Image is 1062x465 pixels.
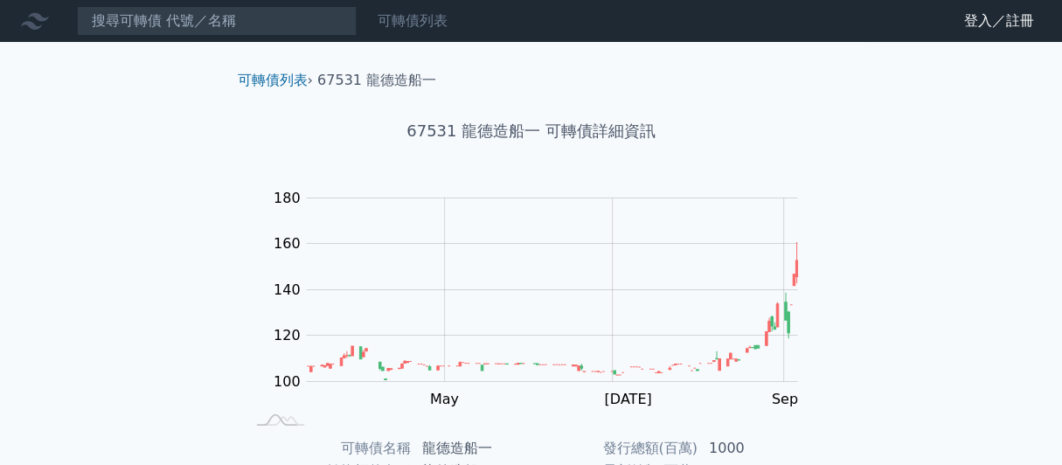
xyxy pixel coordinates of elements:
[274,327,301,344] tspan: 120
[274,372,301,389] tspan: 100
[604,390,651,406] tspan: [DATE]
[412,437,531,460] td: 龍德造船一
[531,437,698,460] td: 發行總額(百萬)
[317,70,436,91] li: 67531 龍德造船一
[975,381,1062,465] iframe: Chat Widget
[772,390,798,406] tspan: Sep
[274,189,301,205] tspan: 180
[378,12,448,29] a: 可轉債列表
[77,6,357,36] input: 搜尋可轉債 代號／名稱
[430,390,459,406] tspan: May
[238,72,308,88] a: 可轉債列表
[238,70,313,91] li: ›
[245,437,412,460] td: 可轉債名稱
[950,7,1048,35] a: 登入／註冊
[274,281,301,297] tspan: 140
[975,381,1062,465] div: 聊天小工具
[698,437,818,460] td: 1000
[224,119,839,143] h1: 67531 龍德造船一 可轉債詳細資訊
[264,189,823,406] g: Chart
[274,235,301,252] tspan: 160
